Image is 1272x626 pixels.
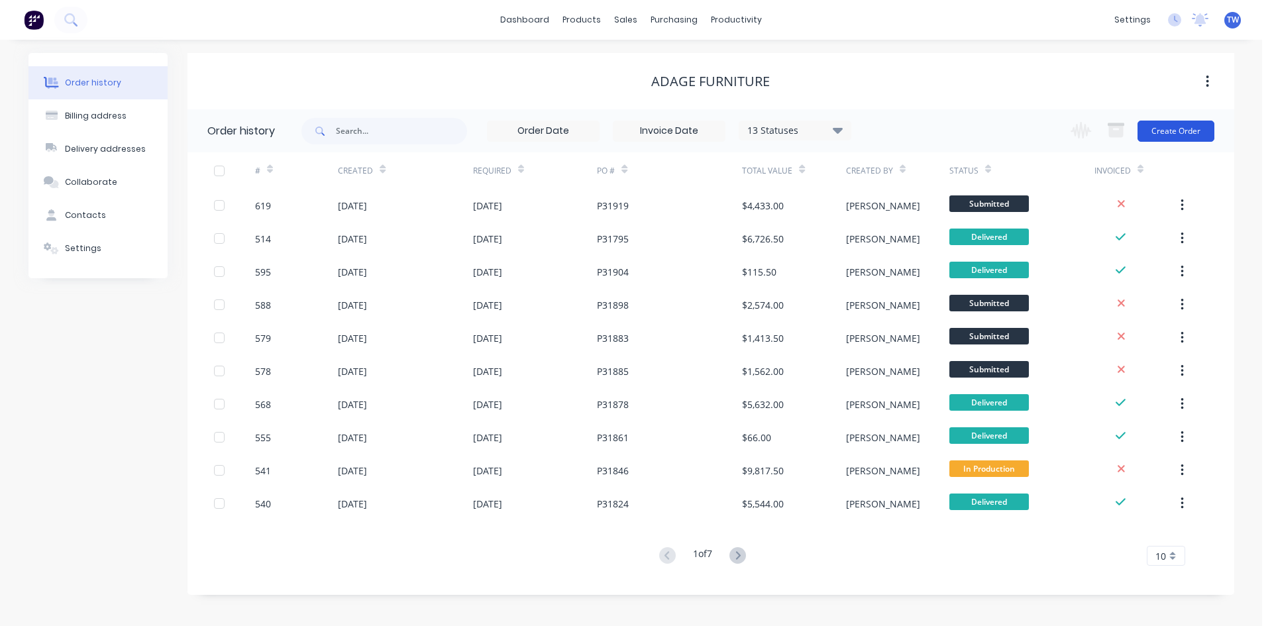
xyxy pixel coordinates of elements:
[949,152,1094,189] div: Status
[1094,165,1131,177] div: Invoiced
[473,331,502,345] div: [DATE]
[338,464,367,478] div: [DATE]
[846,497,920,511] div: [PERSON_NAME]
[28,132,168,166] button: Delivery addresses
[1155,549,1166,563] span: 10
[65,110,127,122] div: Billing address
[949,229,1029,245] span: Delivered
[742,364,784,378] div: $1,562.00
[597,364,629,378] div: P31885
[613,121,725,141] input: Invoice Date
[338,497,367,511] div: [DATE]
[742,165,792,177] div: Total Value
[338,165,373,177] div: Created
[473,232,502,246] div: [DATE]
[949,394,1029,411] span: Delivered
[473,397,502,411] div: [DATE]
[473,497,502,511] div: [DATE]
[742,265,776,279] div: $115.50
[473,298,502,312] div: [DATE]
[207,123,275,139] div: Order history
[597,265,629,279] div: P31904
[65,176,117,188] div: Collaborate
[24,10,44,30] img: Factory
[255,265,271,279] div: 595
[255,497,271,511] div: 540
[846,165,893,177] div: Created By
[255,165,260,177] div: #
[846,232,920,246] div: [PERSON_NAME]
[1108,10,1157,30] div: settings
[597,464,629,478] div: P31846
[473,152,598,189] div: Required
[644,10,704,30] div: purchasing
[742,497,784,511] div: $5,544.00
[338,152,472,189] div: Created
[651,74,770,89] div: Adage Furniture
[846,431,920,444] div: [PERSON_NAME]
[65,77,121,89] div: Order history
[494,10,556,30] a: dashboard
[255,298,271,312] div: 588
[473,431,502,444] div: [DATE]
[255,364,271,378] div: 578
[742,431,771,444] div: $66.00
[597,232,629,246] div: P31795
[338,265,367,279] div: [DATE]
[28,232,168,265] button: Settings
[338,431,367,444] div: [DATE]
[742,199,784,213] div: $4,433.00
[1138,121,1214,142] button: Create Order
[742,298,784,312] div: $2,574.00
[742,397,784,411] div: $5,632.00
[65,209,106,221] div: Contacts
[1227,14,1239,26] span: TW
[28,199,168,232] button: Contacts
[949,460,1029,477] span: In Production
[704,10,768,30] div: productivity
[255,397,271,411] div: 568
[949,165,979,177] div: Status
[608,10,644,30] div: sales
[28,166,168,199] button: Collaborate
[949,328,1029,344] span: Submitted
[473,265,502,279] div: [DATE]
[597,431,629,444] div: P31861
[338,331,367,345] div: [DATE]
[1094,152,1177,189] div: Invoiced
[742,232,784,246] div: $6,726.50
[473,199,502,213] div: [DATE]
[473,364,502,378] div: [DATE]
[488,121,599,141] input: Order Date
[846,265,920,279] div: [PERSON_NAME]
[597,199,629,213] div: P31919
[846,331,920,345] div: [PERSON_NAME]
[739,123,851,138] div: 13 Statuses
[597,298,629,312] div: P31898
[338,199,367,213] div: [DATE]
[597,497,629,511] div: P31824
[28,99,168,132] button: Billing address
[742,331,784,345] div: $1,413.50
[255,232,271,246] div: 514
[338,364,367,378] div: [DATE]
[949,361,1029,378] span: Submitted
[846,152,949,189] div: Created By
[65,143,146,155] div: Delivery addresses
[556,10,608,30] div: products
[949,295,1029,311] span: Submitted
[255,464,271,478] div: 541
[846,397,920,411] div: [PERSON_NAME]
[338,298,367,312] div: [DATE]
[336,118,467,144] input: Search...
[846,199,920,213] div: [PERSON_NAME]
[28,66,168,99] button: Order history
[846,298,920,312] div: [PERSON_NAME]
[693,547,712,566] div: 1 of 7
[846,364,920,378] div: [PERSON_NAME]
[597,331,629,345] div: P31883
[949,262,1029,278] span: Delivered
[255,431,271,444] div: 555
[65,242,101,254] div: Settings
[338,397,367,411] div: [DATE]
